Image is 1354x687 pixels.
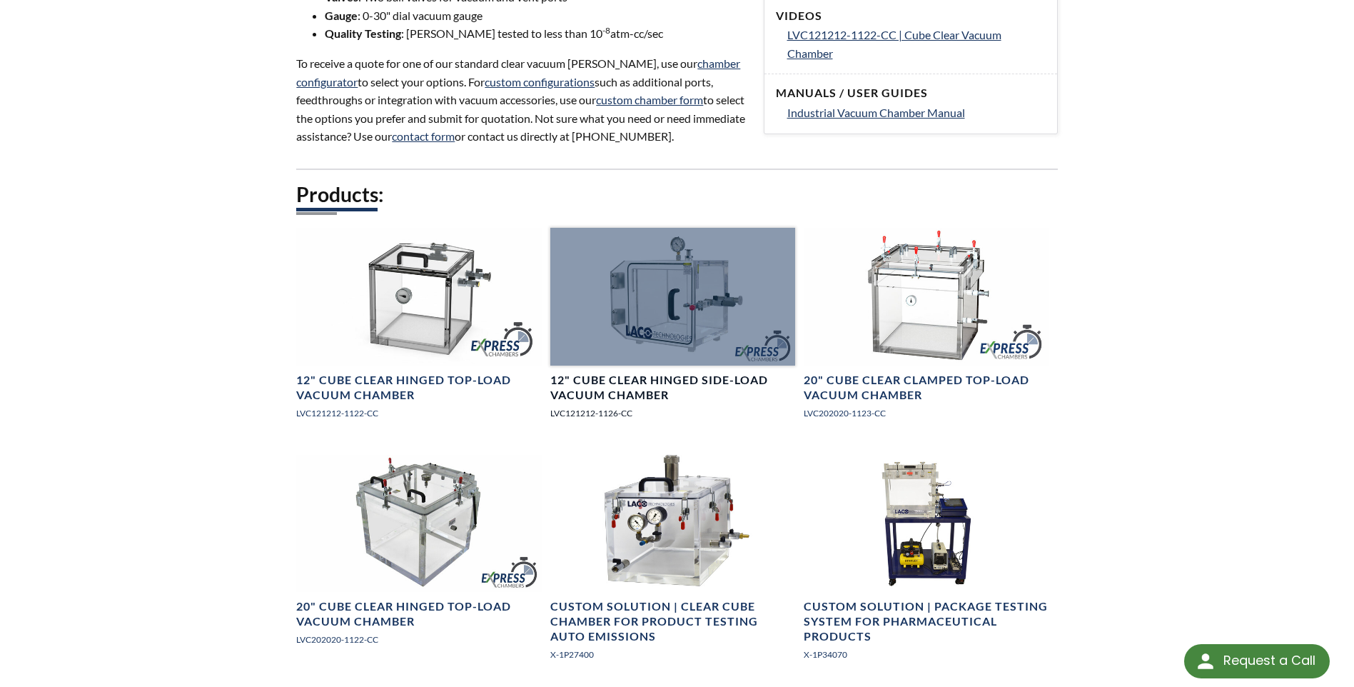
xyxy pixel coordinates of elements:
[550,455,795,673] a: Clear Cube Chamber for Product Testing Auto EmissionsCustom Solution | Clear Cube Chamber for Pro...
[296,228,541,431] a: LVC121212-1122-CC Express Chamber, angled view12" Cube Clear Hinged Top-Load Vacuum ChamberLVC121...
[804,599,1049,643] h4: Custom Solution | Package Testing System for Pharmaceutical Products
[776,86,1046,101] h4: Manuals / User Guides
[804,228,1049,431] a: LVC202020-1123-CC Clear Cubed Express Chamber, front angled view20" Cube Clear Clamped Top-Load V...
[804,648,1049,661] p: X-1P34070
[296,373,541,403] h4: 12" Cube Clear Hinged Top-Load Vacuum Chamber
[296,54,746,146] p: To receive a quote for one of our standard clear vacuum [PERSON_NAME], use our to select your opt...
[325,9,358,22] strong: Gauge
[787,26,1046,62] a: LVC121212-1122-CC | Cube Clear Vacuum Chamber
[787,28,1001,60] span: LVC121212-1122-CC | Cube Clear Vacuum Chamber
[804,373,1049,403] h4: 20" Cube Clear Clamped Top-Load Vacuum Chamber
[1194,650,1217,673] img: round button
[550,648,795,661] p: X-1P27400
[296,56,740,89] a: chamber configurator
[296,599,541,629] h4: 20" Cube Clear Hinged Top-Load Vacuum Chamber
[787,106,965,119] span: Industrial Vacuum Chamber Manual
[776,9,1046,24] h4: Videos
[392,129,455,143] a: contact form
[804,406,1049,420] p: LVC202020-1123-CC
[1223,644,1315,677] div: Request a Call
[296,406,541,420] p: LVC121212-1122-CC
[485,75,595,89] a: custom configurations
[325,6,746,25] li: : 0-30" dial vacuum gauge
[804,455,1049,673] a: Package Testing System for Pharmaceutical Products, front viewCustom Solution | Package Testing S...
[1184,644,1330,678] div: Request a Call
[325,24,746,43] li: : [PERSON_NAME] tested to less than 10 atm-cc/sec
[596,93,703,106] a: custom chamber form
[550,373,795,403] h4: 12" Cube Clear Hinged Side-Load Vacuum Chamber
[787,104,1046,122] a: Industrial Vacuum Chamber Manual
[296,455,541,658] a: LVC202020-1122-CC Cubed Express Chamber, rear angled view20" Cube Clear Hinged Top-Load Vacuum Ch...
[602,25,610,36] sup: -8
[550,599,795,643] h4: Custom Solution | Clear Cube Chamber for Product Testing Auto Emissions
[550,406,795,420] p: LVC121212-1126-CC
[296,633,541,646] p: LVC202020-1122-CC
[550,228,795,431] a: LVC121212-1126-CC Express Chamber, right side angled view12" Cube Clear Hinged Side-Load Vacuum C...
[325,26,401,40] strong: Quality Testing
[296,181,1057,208] h2: Products:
